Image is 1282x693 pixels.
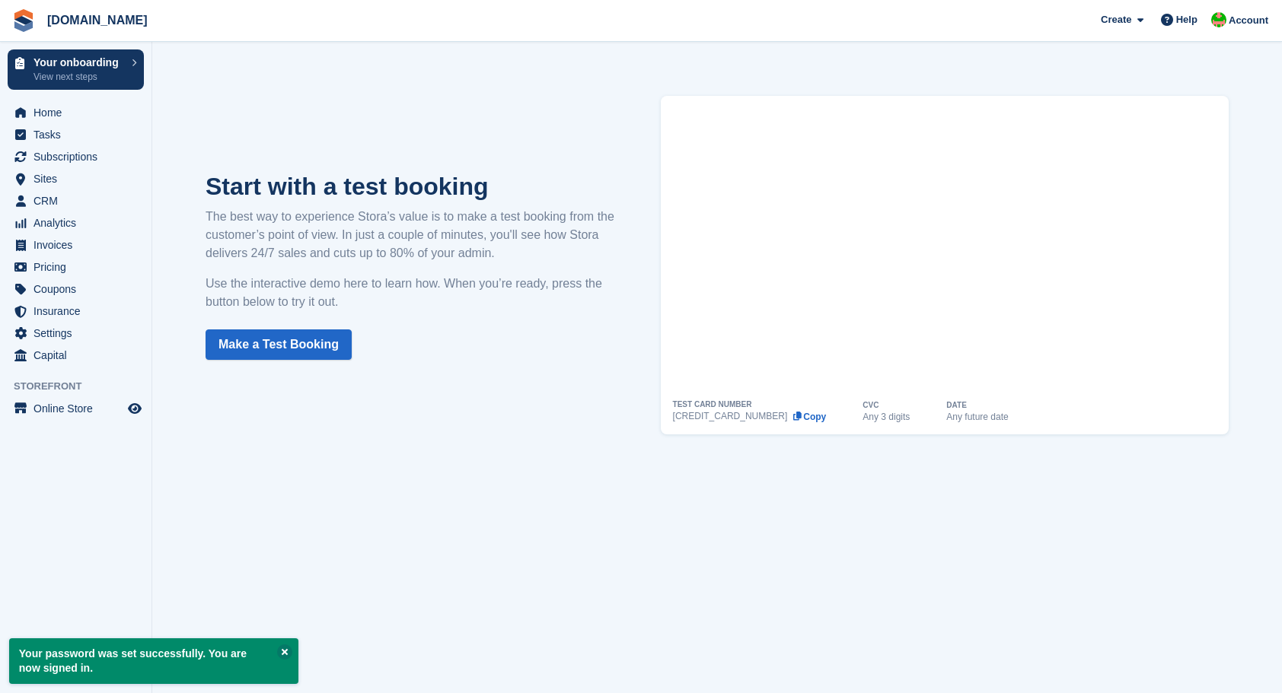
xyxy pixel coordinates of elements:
[206,208,615,262] p: The best way to experience Stora’s value is to make a test booking from the customer’s point of v...
[33,190,125,211] span: CRM
[33,124,125,145] span: Tasks
[8,49,144,90] a: Your onboarding View next steps
[33,102,125,123] span: Home
[41,8,154,33] a: [DOMAIN_NAME]
[14,379,151,394] span: Storefront
[33,234,125,256] span: Invoices
[8,398,144,419] a: menu
[673,412,788,421] div: [CREDIT_CARD_NUMBER]
[33,323,125,344] span: Settings
[946,402,966,409] div: DATE
[792,412,826,422] button: Copy
[206,275,615,311] p: Use the interactive demo here to learn how. When you’re ready, press the button below to try it out.
[8,345,144,366] a: menu
[8,146,144,167] a: menu
[33,212,125,234] span: Analytics
[946,412,1008,421] div: Any future date
[206,329,352,360] a: Make a Test Booking
[8,190,144,211] a: menu
[1211,12,1226,27] img: Ian Dunnaker
[33,168,125,189] span: Sites
[8,278,144,300] a: menu
[673,96,1217,401] iframe: How to Place a Test Booking
[33,345,125,366] span: Capital
[33,70,124,84] p: View next steps
[8,234,144,256] a: menu
[8,323,144,344] a: menu
[863,412,910,421] div: Any 3 digits
[9,638,298,684] p: Your password was set successfully. You are now signed in.
[1176,12,1197,27] span: Help
[8,168,144,189] a: menu
[33,278,125,300] span: Coupons
[206,173,489,200] strong: Start with a test booking
[33,146,125,167] span: Subscriptions
[673,401,752,408] div: TEST CARD NUMBER
[12,9,35,32] img: stora-icon-8386f47178a22dfd0bd8f6a31ec36ba5ce8667c1dd55bd0f319d3a0aa187defe.svg
[8,300,144,322] a: menu
[33,57,124,68] p: Your onboarding
[1101,12,1131,27] span: Create
[8,212,144,234] a: menu
[126,399,144,418] a: Preview store
[33,300,125,322] span: Insurance
[8,256,144,278] a: menu
[863,402,879,409] div: CVC
[8,102,144,123] a: menu
[33,398,125,419] span: Online Store
[1229,13,1268,28] span: Account
[33,256,125,278] span: Pricing
[8,124,144,145] a: menu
